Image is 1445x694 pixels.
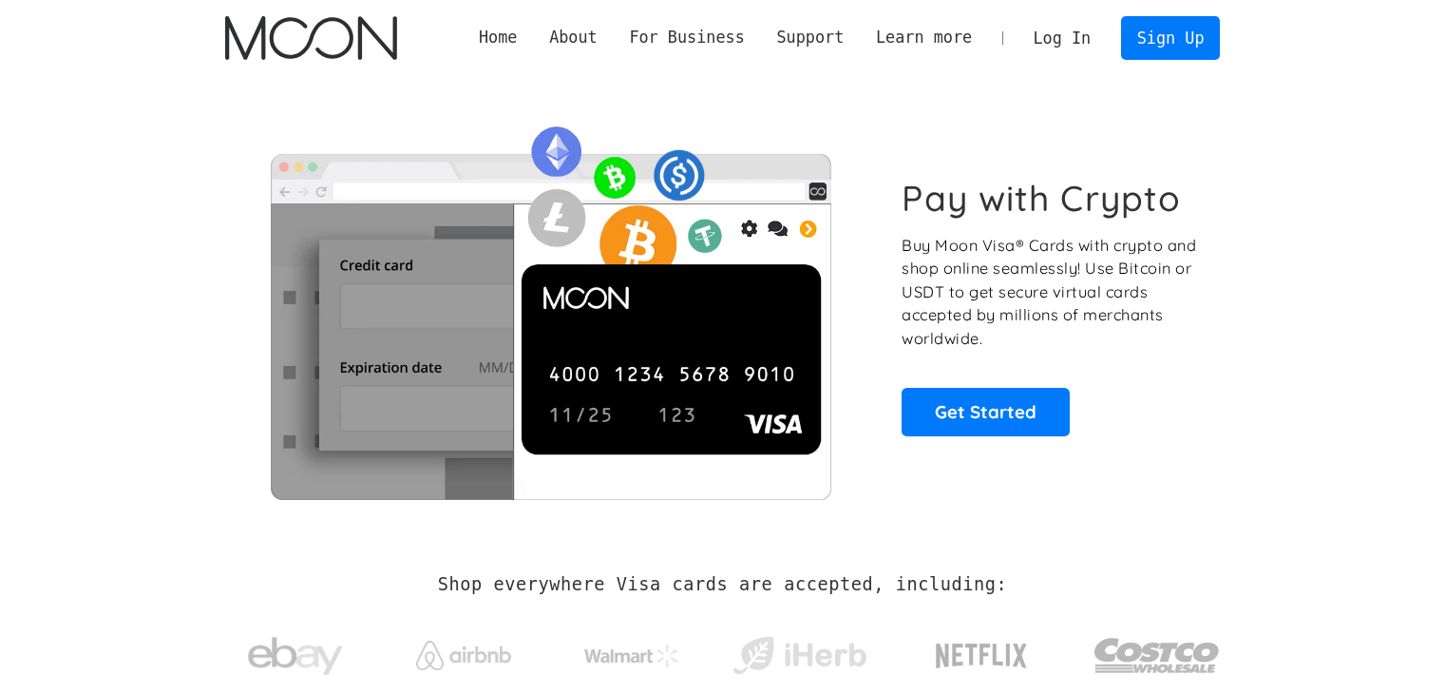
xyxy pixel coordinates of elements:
img: Costco [1093,620,1221,691]
a: iHerb [729,612,870,690]
h2: Shop everywhere Visa cards are accepted, including: [438,574,1007,595]
a: home [225,16,397,60]
div: For Business [629,26,744,49]
img: ebay [248,627,343,686]
img: Moon Logo [225,16,397,60]
a: Home [463,26,533,49]
div: Support [776,26,844,49]
div: Learn more [876,26,972,49]
a: Walmart [561,626,702,677]
div: Support [761,26,860,49]
a: Airbnb [392,622,534,680]
a: Get Started [902,388,1070,435]
div: Learn more [860,26,988,49]
div: About [549,26,598,49]
div: For Business [614,26,761,49]
a: Netflix [897,613,1067,689]
img: Moon Cards let you spend your crypto anywhere Visa is accepted. [225,113,876,499]
h1: Pay with Crypto [902,177,1181,220]
img: Netflix [934,632,1029,680]
img: Walmart [584,645,679,667]
div: About [533,26,613,49]
a: Sign Up [1121,16,1220,59]
p: Buy Moon Visa® Cards with crypto and shop online seamlessly! Use Bitcoin or USDT to get secure vi... [902,234,1199,351]
img: iHerb [729,631,870,681]
img: Airbnb [416,641,511,670]
a: Log In [1017,17,1107,59]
